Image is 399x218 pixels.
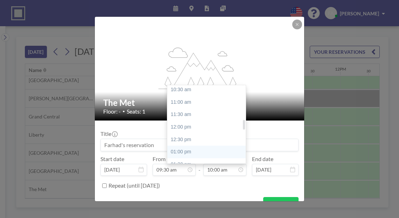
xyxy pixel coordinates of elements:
div: 11:30 am [167,108,249,121]
div: 11:00 am [167,96,249,109]
label: From [153,155,166,162]
h2: The Met [103,97,296,108]
span: Floor: - [103,108,121,115]
div: 12:00 pm [167,121,249,133]
g: flex-grow: 1.2; [159,47,241,89]
span: • [122,109,125,114]
span: - [198,158,201,173]
input: Farhad's reservation [101,139,298,151]
span: Seats: 1 [127,108,145,115]
button: BOOK NOW [263,197,299,209]
label: End date [252,155,273,162]
label: Title [100,130,117,137]
div: 01:00 pm [167,146,249,158]
label: Repeat (until [DATE]) [108,182,160,189]
div: 10:30 am [167,83,249,96]
div: 01:30 pm [167,158,249,171]
div: 12:30 pm [167,133,249,146]
label: Start date [100,155,124,162]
